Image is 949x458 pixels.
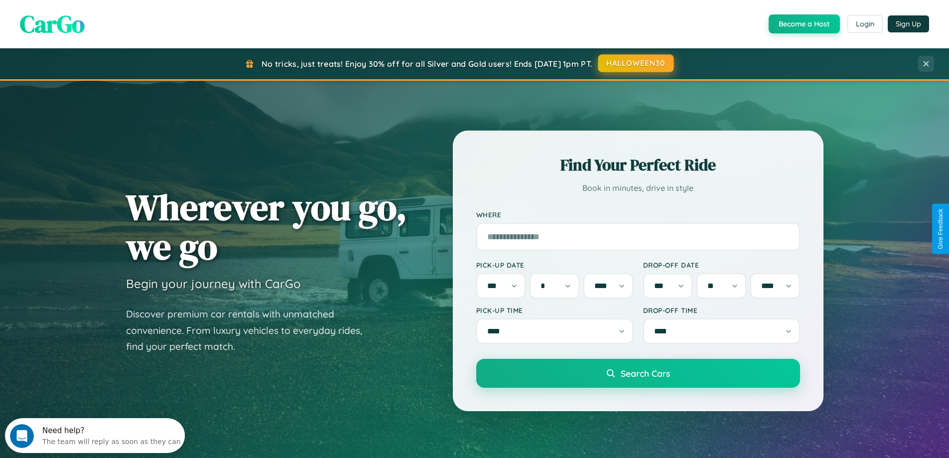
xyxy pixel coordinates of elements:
[888,15,929,32] button: Sign Up
[10,424,34,448] iframe: Intercom live chat
[476,359,800,388] button: Search Cars
[643,306,800,314] label: Drop-off Time
[126,276,301,291] h3: Begin your journey with CarGo
[769,14,840,33] button: Become a Host
[37,8,176,16] div: Need help?
[37,16,176,27] div: The team will reply as soon as they can
[643,261,800,269] label: Drop-off Date
[476,306,633,314] label: Pick-up Time
[476,210,800,219] label: Where
[598,54,674,72] button: HALLOWEEN30
[4,4,185,31] div: Open Intercom Messenger
[126,306,375,355] p: Discover premium car rentals with unmatched convenience. From luxury vehicles to everyday rides, ...
[847,15,883,33] button: Login
[5,418,185,453] iframe: Intercom live chat discovery launcher
[476,154,800,176] h2: Find Your Perfect Ride
[262,59,592,69] span: No tricks, just treats! Enjoy 30% off for all Silver and Gold users! Ends [DATE] 1pm PT.
[476,261,633,269] label: Pick-up Date
[126,187,407,266] h1: Wherever you go, we go
[621,368,670,379] span: Search Cars
[20,7,85,40] span: CarGo
[937,209,944,249] div: Give Feedback
[476,181,800,195] p: Book in minutes, drive in style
